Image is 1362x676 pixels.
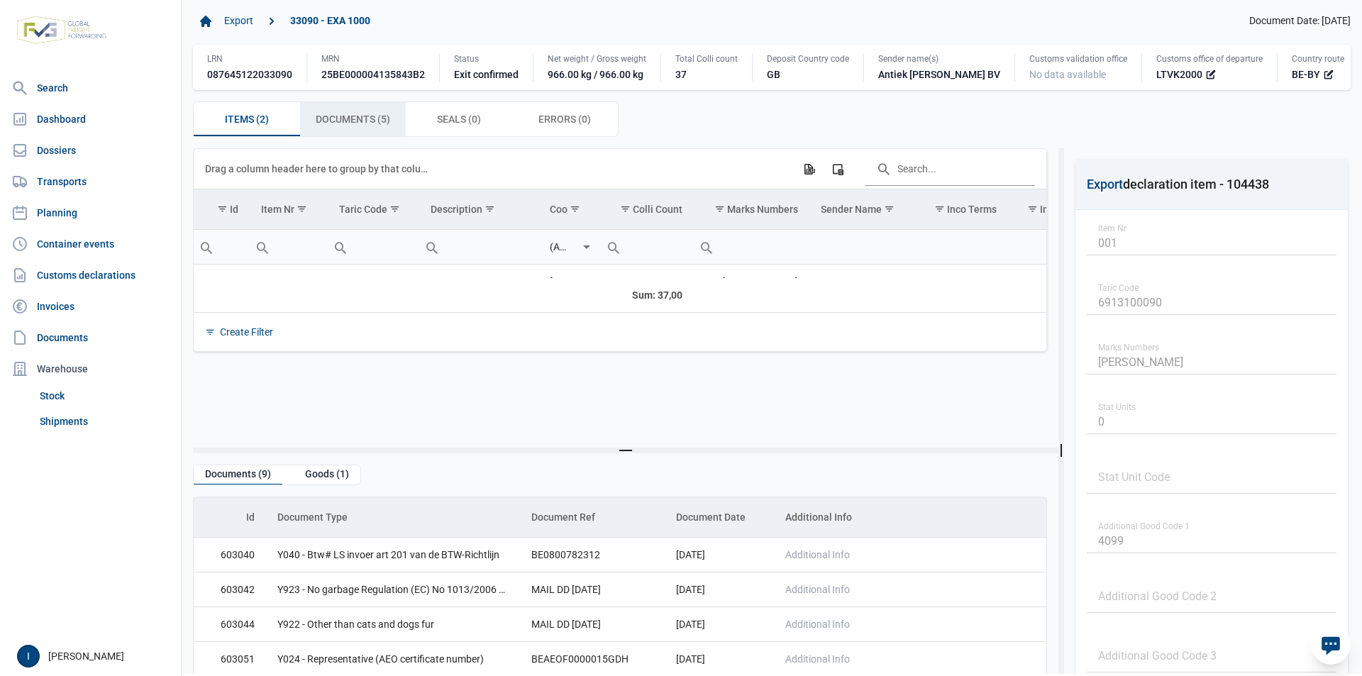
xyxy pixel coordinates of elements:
[821,204,882,215] div: Sender Name
[266,641,520,676] td: Y024 - Representative (AEO certificate number)
[194,265,250,299] td: 104438
[6,105,175,133] a: Dashboard
[11,11,112,50] img: FVG - Global freight forwarding
[676,619,705,630] span: [DATE]
[531,584,601,595] span: MAIL DD [DATE]
[321,53,425,65] div: MRN
[694,230,719,264] div: Search box
[34,409,175,434] a: Shipments
[796,156,821,182] div: Export all data to Excel
[601,230,694,264] input: Filter cell
[694,189,809,230] td: Column Marks Numbers
[6,136,175,165] a: Dossiers
[1292,67,1320,82] span: BE-BY
[294,465,360,484] div: Goods (1)
[6,74,175,102] a: Search
[785,584,850,595] span: Additional Info
[714,204,725,214] span: Show filter options for column 'Marks Numbers'
[6,323,175,352] a: Documents
[809,230,914,264] input: Filter cell
[316,111,390,128] span: Documents (5)
[217,204,228,214] span: Show filter options for column 'Id'
[277,511,348,523] div: Document Type
[676,653,705,665] span: [DATE]
[266,572,520,606] td: Y923 - No garbage Regulation (EC) No 1013/2006 (OJ L 190)
[225,111,269,128] span: Items (2)
[266,606,520,641] td: Y922 - Other than cats and dogs fur
[531,549,600,560] span: BE0800782312
[538,265,601,299] td: [GEOGRAPHIC_DATA]
[612,288,682,302] div: Colli Count Sum: 37,00
[193,448,1058,453] div: Split bar
[878,53,1000,65] div: Sender name(s)
[194,538,266,572] td: 603040
[6,199,175,227] a: Planning
[194,189,250,230] td: Column Id
[785,549,850,560] span: Additional Info
[194,641,266,676] td: 603051
[419,189,538,230] td: Column Description
[914,229,1007,264] td: Filter cell
[437,111,481,128] span: Seals (0)
[531,653,629,665] span: BEAEOF0000015GDH
[785,511,852,523] div: Additional Info
[205,149,1035,189] div: Data grid toolbar
[218,9,259,33] a: Export
[250,265,327,299] td: 001
[550,204,567,215] div: Coo
[785,653,850,665] span: Additional Info
[694,230,809,264] input: Filter cell
[454,67,519,82] div: Exit confirmed
[1087,174,1269,194] div: declaration item - 104438
[220,326,273,338] div: Create Filter
[328,230,420,264] input: Filter cell
[694,265,809,299] td: [PERSON_NAME]
[570,204,580,214] span: Show filter options for column 'Coo'
[205,157,433,180] div: Drag a column header here to group by that column
[548,67,646,82] div: 966.00 kg / 966.00 kg
[297,204,307,214] span: Show filter options for column 'Item Nr'
[261,204,294,215] div: Item Nr
[676,584,705,595] span: [DATE]
[601,229,694,264] td: Filter cell
[194,230,250,264] input: Filter cell
[1156,67,1202,82] span: LTVK2000
[389,204,400,214] span: Show filter options for column 'Taric Code'
[675,67,738,82] div: 37
[520,497,665,538] td: Column Document Ref
[914,230,1007,264] input: Filter cell
[284,9,376,33] a: 33090 - EXA 1000
[207,53,292,65] div: LRN
[884,204,895,214] span: Show filter options for column 'Sender Name'
[194,230,219,264] div: Search box
[266,538,520,572] td: Y040 - Btw# LS invoer art 201 van de BTW-Richtlijn
[934,204,945,214] span: Show filter options for column 'Inco Terms'
[6,355,175,383] div: Warehouse
[34,383,175,409] a: Stock
[321,67,425,82] div: 25BE000004135843B2
[1292,53,1344,65] div: Country route
[825,156,851,182] div: Column Chooser
[1008,230,1129,264] input: Filter cell
[914,189,1007,230] td: Column Inco Terms
[601,189,694,230] td: Column Colli Count
[538,111,591,128] span: Errors (0)
[1008,189,1129,230] td: Column Inco Terms Place
[246,511,255,523] div: Id
[538,230,578,264] input: Filter cell
[601,265,694,299] td: 6
[676,549,705,560] span: [DATE]
[194,229,250,264] td: Filter cell
[538,189,601,230] td: Column Coo
[601,230,626,264] div: Search box
[6,292,175,321] a: Invoices
[1029,53,1127,65] div: Customs validation office
[694,229,809,264] td: Filter cell
[419,229,538,264] td: Filter cell
[1156,53,1263,65] div: Customs office of departure
[1087,177,1123,192] span: Export
[1029,69,1106,80] span: No data available
[809,189,914,230] td: Column Sender Name
[230,204,238,215] div: Id
[676,511,746,523] div: Document Date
